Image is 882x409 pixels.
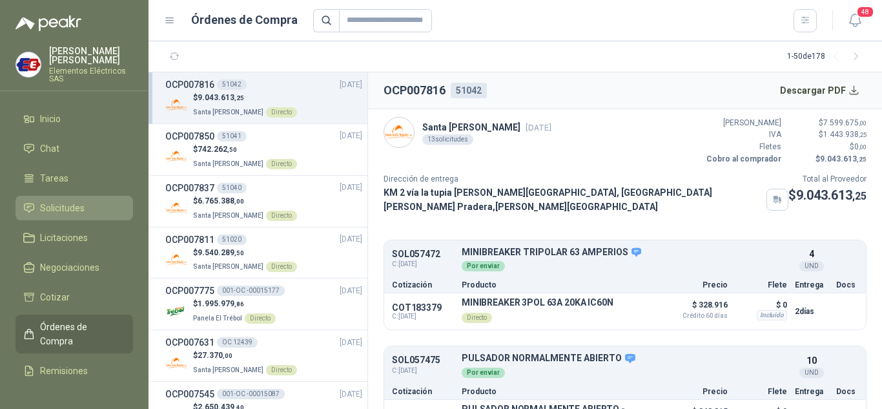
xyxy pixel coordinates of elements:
[789,141,867,153] p: $
[704,141,781,153] p: Fletes
[165,233,362,273] a: OCP00781151020[DATE] Company Logo$9.540.289,50Santa [PERSON_NAME]Directo
[165,284,214,298] h3: OCP007775
[15,285,133,309] a: Cotizar
[663,281,728,289] p: Precio
[40,364,88,378] span: Remisiones
[266,262,297,272] div: Directo
[796,187,867,203] span: 9.043.613
[193,298,276,310] p: $
[704,153,781,165] p: Cobro al comprador
[217,235,247,245] div: 51020
[40,112,61,126] span: Inicio
[15,16,81,31] img: Logo peakr
[15,359,133,383] a: Remisiones
[198,93,244,102] span: 9.043.613
[15,315,133,353] a: Órdenes de Compra
[198,299,244,308] span: 1.995.979
[799,368,824,378] div: UND
[392,355,454,365] p: SOL057475
[799,261,824,271] div: UND
[165,145,188,168] img: Company Logo
[340,182,362,194] span: [DATE]
[165,300,188,322] img: Company Logo
[165,233,214,247] h3: OCP007811
[15,136,133,161] a: Chat
[217,286,285,296] div: 001-OC -00015177
[462,261,505,271] div: Por enviar
[735,281,787,289] p: Flete
[193,350,297,362] p: $
[836,388,858,395] p: Docs
[234,249,244,257] span: ,50
[384,173,788,185] p: Dirección de entrega
[165,129,214,143] h3: OCP007850
[451,83,487,98] div: 51042
[266,159,297,169] div: Directo
[384,185,761,214] p: KM 2 vía la tupia [PERSON_NAME][GEOGRAPHIC_DATA], [GEOGRAPHIC_DATA][PERSON_NAME] Pradera , [PERSO...
[165,197,188,220] img: Company Logo
[165,78,214,92] h3: OCP007816
[193,143,297,156] p: $
[217,337,258,348] div: OC 12439
[191,11,298,29] h1: Órdenes de Compra
[227,146,237,153] span: ,50
[843,9,867,32] button: 48
[193,212,263,219] span: Santa [PERSON_NAME]
[165,351,188,374] img: Company Logo
[15,107,133,131] a: Inicio
[823,130,867,139] span: 1.443.938
[735,297,787,313] p: $ 0
[789,129,867,141] p: $
[15,196,133,220] a: Solicitudes
[40,231,88,245] span: Licitaciones
[340,79,362,91] span: [DATE]
[49,47,133,65] p: [PERSON_NAME] [PERSON_NAME]
[40,320,121,348] span: Órdenes de Compra
[422,120,551,134] p: Santa [PERSON_NAME]
[757,310,787,320] div: Incluido
[198,145,237,154] span: 742.262
[462,388,655,395] p: Producto
[40,290,70,304] span: Cotizar
[266,365,297,375] div: Directo
[392,259,454,269] span: C: [DATE]
[462,297,613,308] p: MINIBREAKER 3POL 63A 20KA IC60N
[165,78,362,118] a: OCP00781651042[DATE] Company Logo$9.043.613,25Santa [PERSON_NAME]Directo
[462,247,787,258] p: MINIBREAKER TRIPOLAR 63 AMPERIOS
[217,183,247,193] div: 51040
[384,118,414,147] img: Company Logo
[823,118,867,127] span: 7.599.675
[234,300,244,308] span: ,86
[789,153,867,165] p: $
[462,368,505,378] div: Por enviar
[462,313,492,323] div: Directo
[795,304,828,319] p: 2 días
[857,156,867,163] span: ,25
[165,181,362,222] a: OCP00783751040[DATE] Company Logo$6.765.388,00Santa [PERSON_NAME]Directo
[193,92,297,104] p: $
[217,131,247,142] div: 51041
[234,94,244,101] span: ,25
[806,353,817,368] p: 10
[392,388,454,395] p: Cotización
[49,67,133,83] p: Elementos Eléctricos SAS
[40,201,85,215] span: Solicitudes
[663,313,728,319] span: Crédito 60 días
[193,247,297,259] p: $
[16,52,41,77] img: Company Logo
[165,387,214,401] h3: OCP007545
[820,154,867,163] span: 9.043.613
[198,248,244,257] span: 9.540.289
[266,211,297,221] div: Directo
[852,190,867,202] span: ,25
[223,352,232,359] span: ,00
[245,313,276,324] div: Directo
[40,260,99,275] span: Negociaciones
[704,117,781,129] p: [PERSON_NAME]
[165,248,188,271] img: Company Logo
[15,225,133,250] a: Licitaciones
[15,166,133,191] a: Tareas
[462,353,787,364] p: PULSADOR NORMALMENTE ABIERTO
[340,285,362,297] span: [DATE]
[15,255,133,280] a: Negociaciones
